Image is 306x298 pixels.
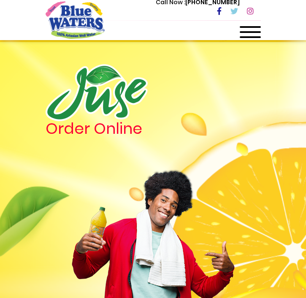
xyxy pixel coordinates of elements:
h4: Order Online [46,121,261,136]
img: logo [46,64,148,121]
a: store logo [46,1,105,38]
